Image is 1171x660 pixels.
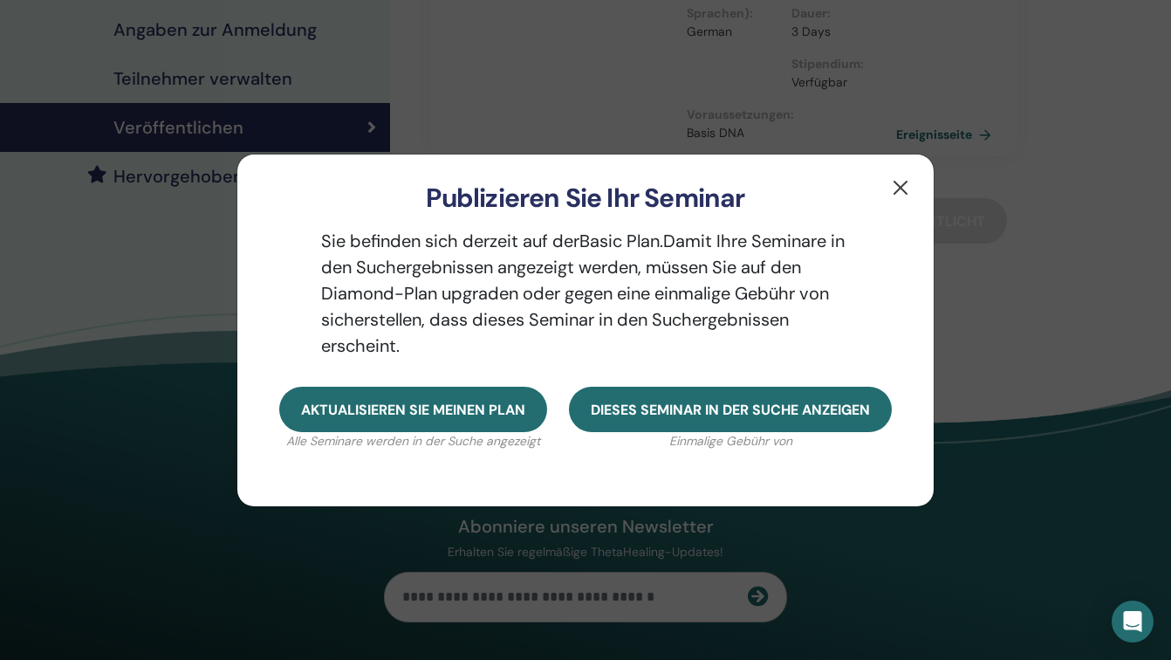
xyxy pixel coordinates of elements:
[279,387,547,432] button: Aktualisieren Sie meinen Plan
[569,387,892,432] button: Dieses Seminar in der Suche anzeigen
[265,182,906,214] h3: Publizieren Sie Ihr Seminar
[591,401,870,419] span: Dieses Seminar in der Suche anzeigen
[279,228,892,359] p: Sie befinden sich derzeit auf der Basic Plan. Damit Ihre Seminare in den Suchergebnissen angezeig...
[301,401,525,419] span: Aktualisieren Sie meinen Plan
[569,432,892,450] p: Einmalige Gebühr von
[279,432,547,450] p: Alle Seminare werden in der Suche angezeigt
[1112,601,1154,643] div: Open Intercom Messenger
